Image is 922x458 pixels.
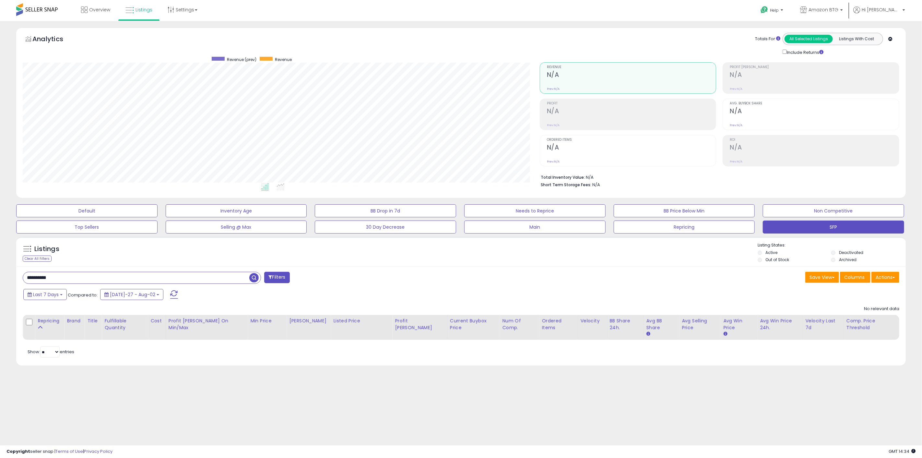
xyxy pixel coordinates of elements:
span: Compared to: [68,292,98,298]
h2: N/A [730,107,899,116]
h5: Analytics [32,34,76,45]
span: Columns [844,274,865,281]
button: Main [464,221,606,234]
div: Avg Win Price [723,318,754,331]
h2: N/A [547,107,716,116]
div: Listed Price [333,318,389,324]
button: Top Sellers [16,221,158,234]
div: Velocity [581,318,604,324]
span: Revenue (prev) [227,57,256,62]
button: Non Competitive [763,204,904,217]
small: Prev: N/A [547,160,560,163]
div: Fulfillable Quantity [104,318,145,331]
label: Active [766,250,778,255]
div: Repricing [38,318,61,324]
div: [PERSON_NAME] [289,318,328,324]
button: Repricing [614,221,755,234]
small: Prev: N/A [730,87,742,91]
button: Selling @ Max [166,221,307,234]
p: Listing States: [758,242,906,248]
span: ROI [730,138,899,142]
b: Short Term Storage Fees: [541,182,591,187]
span: Overview [89,6,110,13]
small: Prev: N/A [730,123,742,127]
div: Avg Win Price 24h. [760,318,800,331]
button: 30 Day Decrease [315,221,456,234]
button: Actions [871,272,899,283]
span: Ordered Items [547,138,716,142]
span: N/A [592,182,600,188]
span: Avg. Buybox Share [730,102,899,105]
span: Profit [547,102,716,105]
button: All Selected Listings [785,35,833,43]
span: [DATE]-27 - Aug-02 [110,291,155,298]
div: Min Price [250,318,284,324]
button: Needs to Reprice [464,204,606,217]
label: Deactivated [839,250,863,255]
small: Prev: N/A [547,123,560,127]
h2: N/A [547,144,716,152]
div: Num of Comp. [502,318,536,331]
div: Include Returns [778,48,831,56]
h2: N/A [730,71,899,80]
div: Profit [PERSON_NAME] on Min/Max [169,318,245,331]
span: Help [770,7,779,13]
div: Current Buybox Price [450,318,497,331]
small: Prev: N/A [547,87,560,91]
h5: Listings [34,245,59,254]
div: Totals For [755,36,780,42]
h2: N/A [547,71,716,80]
button: Filters [264,272,290,283]
span: Revenue [547,66,716,69]
h2: N/A [730,144,899,152]
button: Inventory Age [166,204,307,217]
div: Avg Selling Price [682,318,718,331]
button: BB Drop in 7d [315,204,456,217]
button: Columns [840,272,870,283]
div: Comp. Price Threshold [846,318,896,331]
div: Brand [67,318,82,324]
div: BB Share 24h. [610,318,641,331]
div: Ordered Items [542,318,575,331]
div: Clear All Filters [23,256,52,262]
a: Help [755,1,790,21]
small: Avg BB Share. [646,331,650,337]
div: Title [87,318,99,324]
span: Amazon BTG [809,6,838,13]
div: Cost [150,318,163,324]
span: Last 7 Days [33,291,59,298]
button: Default [16,204,158,217]
span: Revenue [275,57,292,62]
div: No relevant data [864,306,899,312]
th: The percentage added to the cost of goods (COGS) that forms the calculator for Min & Max prices. [166,315,247,340]
button: SFP [763,221,904,234]
a: Hi [PERSON_NAME] [853,6,905,21]
span: Profit [PERSON_NAME] [730,66,899,69]
div: Profit [PERSON_NAME] [395,318,444,331]
small: Avg Win Price. [723,331,727,337]
div: Avg BB Share [646,318,677,331]
label: Archived [839,257,857,262]
span: Show: entries [28,349,74,355]
button: BB Price Below Min [614,204,755,217]
button: Listings With Cost [833,35,881,43]
button: Save View [805,272,839,283]
b: Total Inventory Value: [541,175,585,180]
button: Last 7 Days [23,289,67,300]
div: Velocity Last 7d [806,318,841,331]
span: Listings [136,6,152,13]
small: Prev: N/A [730,160,742,163]
li: N/A [541,173,894,181]
i: Get Help [760,6,768,14]
span: Hi [PERSON_NAME] [862,6,901,13]
button: [DATE]-27 - Aug-02 [100,289,163,300]
label: Out of Stock [766,257,789,262]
